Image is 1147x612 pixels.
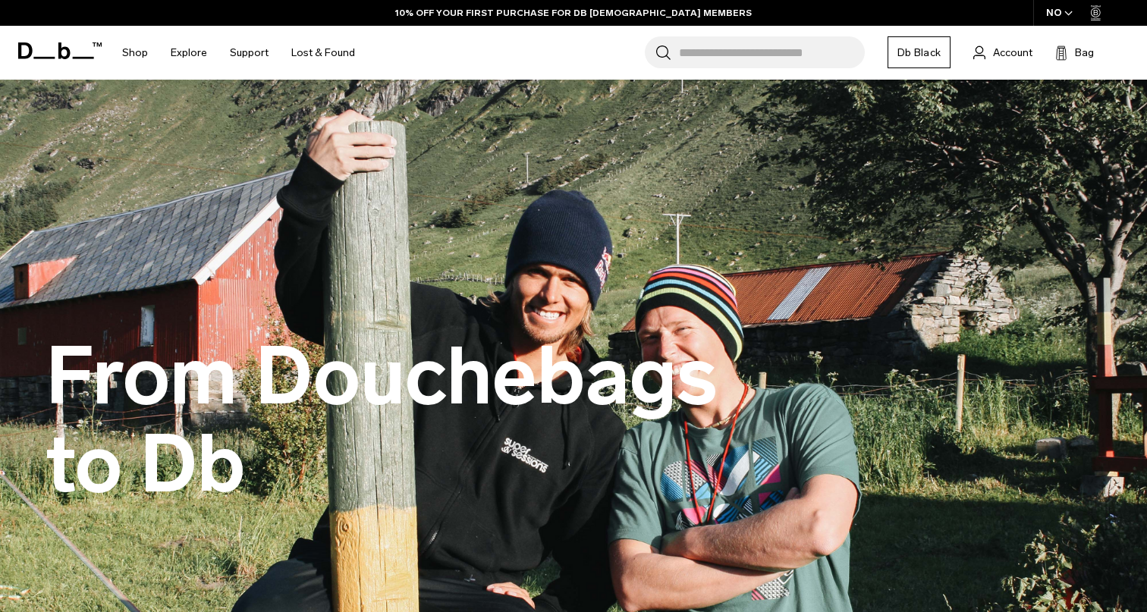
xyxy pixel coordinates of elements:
a: Db Black [888,36,951,68]
a: Shop [122,26,148,80]
a: Account [973,43,1032,61]
a: Lost & Found [291,26,355,80]
span: Account [993,45,1032,61]
a: Support [230,26,269,80]
span: Bag [1075,45,1094,61]
h1: From Douchebags to Db [46,333,728,508]
a: Explore [171,26,207,80]
nav: Main Navigation [111,26,366,80]
button: Bag [1055,43,1094,61]
a: 10% OFF YOUR FIRST PURCHASE FOR DB [DEMOGRAPHIC_DATA] MEMBERS [395,6,752,20]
